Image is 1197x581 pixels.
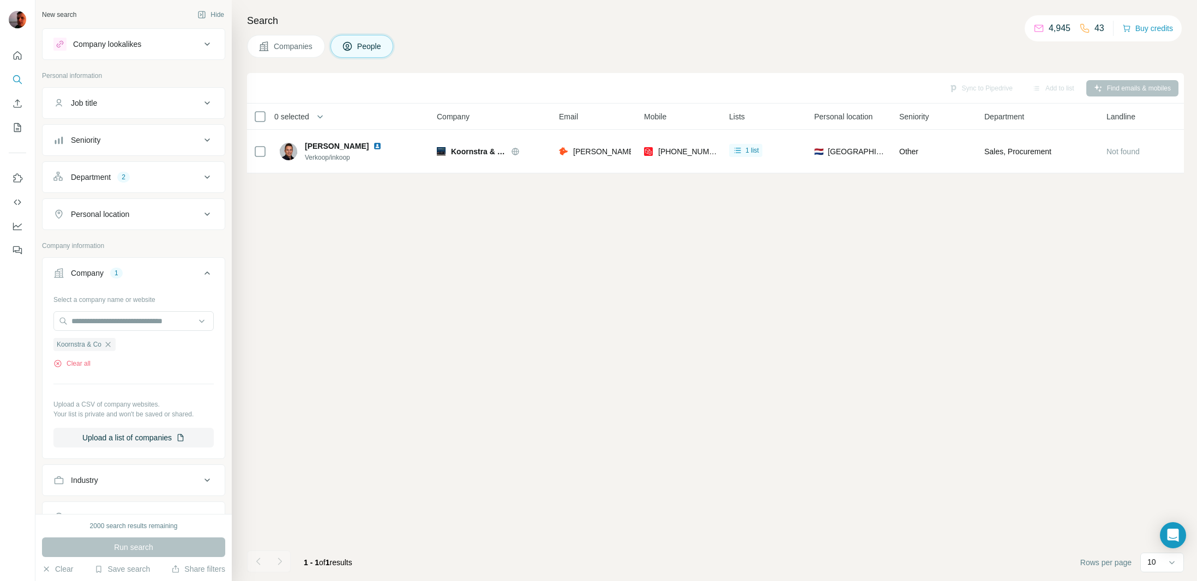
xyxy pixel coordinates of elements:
p: Upload a CSV of company websites. [53,400,214,409]
img: Avatar [280,143,297,160]
button: Buy credits [1122,21,1173,36]
button: Department2 [43,164,225,190]
span: [PHONE_NUMBER] [658,147,727,156]
button: Enrich CSV [9,94,26,113]
button: Upload a list of companies [53,428,214,447]
span: 1 [326,558,330,567]
div: Open Intercom Messenger [1160,522,1186,548]
p: Company information [42,241,225,251]
button: Clear all [53,359,91,368]
p: Personal information [42,71,225,81]
div: New search [42,10,76,20]
span: 🇳🇱 [814,146,823,157]
h4: Search [247,13,1184,28]
button: HQ location [43,504,225,530]
img: Logo of Koornstra & Co [437,147,446,156]
span: of [319,558,326,567]
button: Industry [43,467,225,493]
img: provider prospeo logo [644,146,653,157]
button: Clear [42,564,73,574]
span: Lists [729,111,745,122]
span: [PERSON_NAME] [305,141,369,152]
img: provider hunter logo [559,146,568,157]
div: 2 [117,172,130,182]
button: Personal location [43,201,225,227]
span: Seniority [899,111,929,122]
span: Mobile [644,111,666,122]
button: Save search [94,564,150,574]
span: Department [984,111,1024,122]
span: Personal location [814,111,873,122]
div: 1 [110,268,123,278]
button: Hide [190,7,232,23]
div: Company [71,268,104,279]
span: Koornstra & Co [451,146,506,157]
div: 2000 search results remaining [90,521,178,531]
button: Quick start [9,46,26,65]
p: 43 [1094,22,1104,35]
span: [PERSON_NAME][EMAIL_ADDRESS][DOMAIN_NAME] [573,147,765,156]
span: Koornstra & Co [57,340,101,349]
span: Sales, Procurement [984,146,1051,157]
button: Feedback [9,240,26,260]
img: LinkedIn logo [373,142,382,150]
div: Department [71,172,111,183]
span: Email [559,111,578,122]
div: Company lookalikes [73,39,141,50]
span: Other [899,147,918,156]
span: results [304,558,352,567]
div: Select a company name or website [53,290,214,305]
span: 1 - 1 [304,558,319,567]
p: 10 [1147,556,1156,567]
button: My lists [9,118,26,137]
div: Seniority [71,135,100,146]
span: 1 list [745,146,759,155]
div: Job title [71,98,97,108]
div: Personal location [71,209,129,220]
button: Use Surfe on LinkedIn [9,168,26,188]
span: Companies [274,41,314,52]
span: Not found [1106,147,1140,156]
img: Avatar [9,11,26,28]
button: Company1 [43,260,225,290]
p: Your list is private and won't be saved or shared. [53,409,214,419]
button: Share filters [171,564,225,574]
span: Landline [1106,111,1135,122]
button: Job title [43,90,225,116]
span: 0 selected [274,111,309,122]
button: Dashboard [9,216,26,236]
button: Search [9,70,26,89]
button: Use Surfe API [9,192,26,212]
button: Company lookalikes [43,31,225,57]
div: Industry [71,475,98,486]
span: People [357,41,382,52]
span: Rows per page [1080,557,1132,568]
button: Seniority [43,127,225,153]
span: [GEOGRAPHIC_DATA] [828,146,886,157]
p: 4,945 [1049,22,1070,35]
div: HQ location [71,512,111,523]
span: Verkoop/inkoop [305,153,395,162]
span: Company [437,111,470,122]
